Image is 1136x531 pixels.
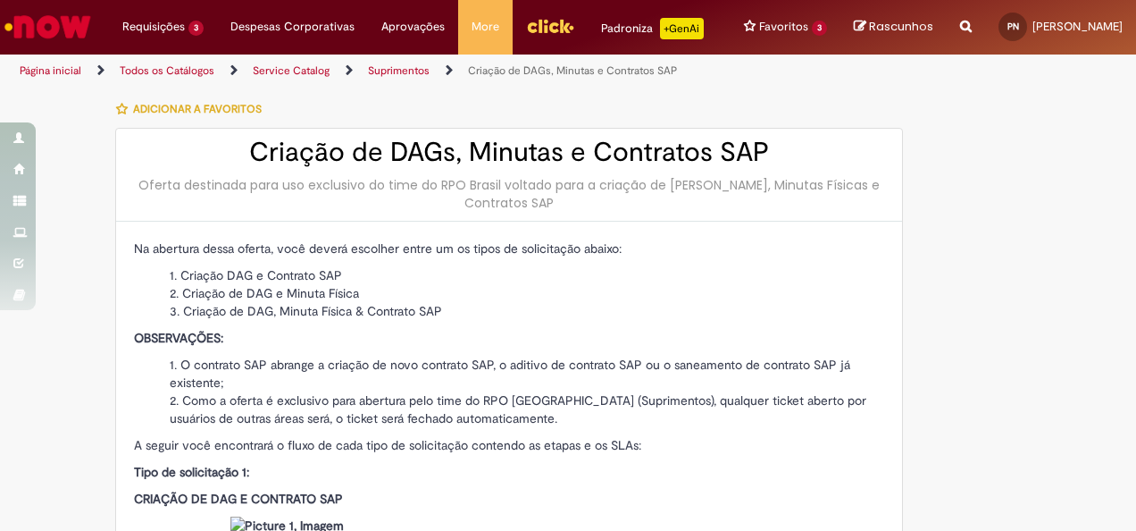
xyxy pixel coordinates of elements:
[122,18,185,36] span: Requisições
[1032,19,1123,34] span: [PERSON_NAME]
[170,284,884,302] li: Criação de DAG e Minuta Física
[115,90,271,128] button: Adicionar a Favoritos
[134,138,884,167] h2: Criação de DAGs, Minutas e Contratos SAP
[381,18,445,36] span: Aprovações
[170,302,884,320] li: Criação de DAG, Minuta Física & Contrato SAP
[13,55,744,88] ul: Trilhas de página
[134,491,343,507] strong: CRIAÇÃO DE DAG E CONTRATO SAP
[368,63,430,78] a: Suprimentos
[188,21,204,36] span: 3
[120,63,214,78] a: Todos os Catálogos
[20,63,81,78] a: Página inicial
[468,63,677,78] a: Criação de DAGs, Minutas e Contratos SAP
[1007,21,1019,32] span: PN
[472,18,499,36] span: More
[526,13,574,39] img: click_logo_yellow_360x200.png
[253,63,330,78] a: Service Catalog
[854,19,933,36] a: Rascunhos
[812,21,827,36] span: 3
[2,9,94,45] img: ServiceNow
[759,18,808,36] span: Favoritos
[134,330,223,346] strong: OBSERVAÇÕES:
[134,176,884,212] div: Oferta destinada para uso exclusivo do time do RPO Brasil voltado para a criação de [PERSON_NAME]...
[601,18,704,39] div: Padroniza
[134,240,884,257] p: Na abertura dessa oferta, você deverá escolher entre um os tipos de solicitação abaixo:
[133,102,262,116] span: Adicionar a Favoritos
[170,266,884,284] li: Criação DAG e Contrato SAP
[134,464,249,480] strong: Tipo de solicitação 1:
[170,356,884,392] li: O contrato SAP abrange a criação de novo contrato SAP, o aditivo de contrato SAP ou o saneamento ...
[230,18,355,36] span: Despesas Corporativas
[134,436,884,454] p: A seguir você encontrará o fluxo de cada tipo de solicitação contendo as etapas e os SLAs:
[869,18,933,35] span: Rascunhos
[660,18,704,39] p: +GenAi
[170,392,884,427] li: Como a oferta é exclusivo para abertura pelo time do RPO [GEOGRAPHIC_DATA] (Suprimentos), qualque...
